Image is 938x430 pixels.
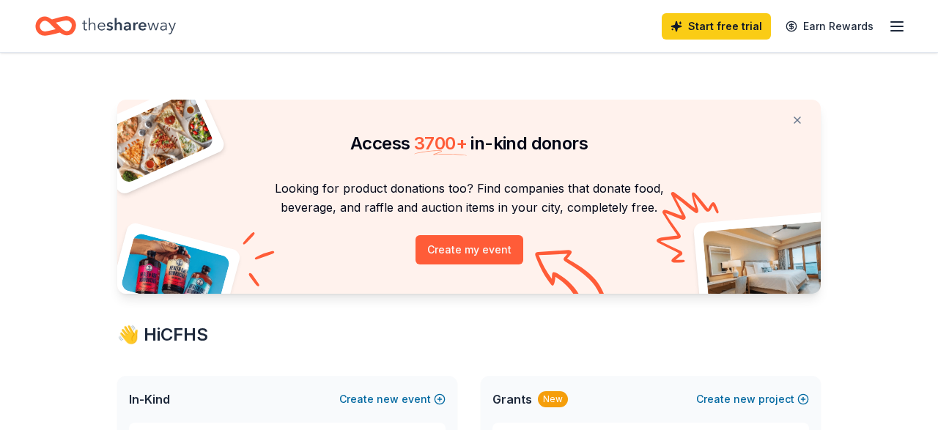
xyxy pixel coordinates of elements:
button: Create my event [416,235,523,264]
span: new [377,390,399,408]
a: Home [35,9,176,43]
div: 👋 Hi CFHS [117,323,821,346]
span: Grants [492,390,532,408]
span: In-Kind [129,390,170,408]
div: New [538,391,568,407]
button: Createnewevent [339,390,446,408]
a: Earn Rewards [777,13,882,40]
span: new [734,390,756,408]
img: Curvy arrow [535,250,608,305]
button: Createnewproject [696,390,809,408]
img: Pizza [101,91,215,185]
span: Access in-kind donors [350,133,588,154]
span: 3700 + [414,133,467,154]
a: Start free trial [662,13,771,40]
p: Looking for product donations too? Find companies that donate food, beverage, and raffle and auct... [135,179,803,218]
